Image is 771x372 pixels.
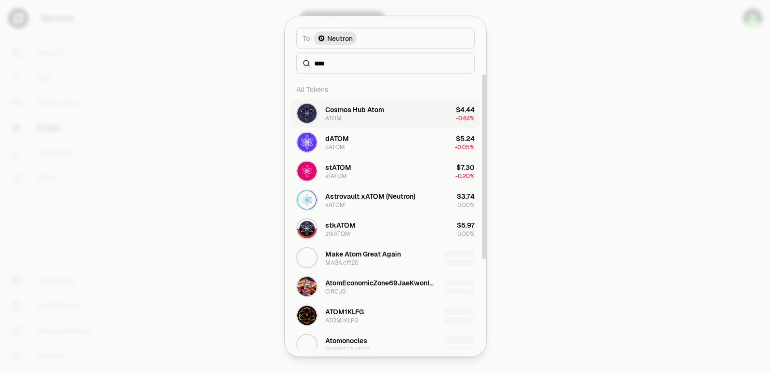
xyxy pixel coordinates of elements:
span: -0.64% [456,114,475,122]
span: -0.20% [455,172,475,180]
img: dATOM Logo [297,132,317,152]
span: 0.00% [457,201,475,208]
div: CIRCUS [325,287,346,295]
div: $7.30 [456,162,475,172]
img: ATOM1KLFG Logo [297,306,317,325]
div: ATOM [325,114,342,122]
div: ATOM1KLFG [325,307,364,316]
img: CIRCUS Logo [297,277,317,296]
div: MAGA.cft20 [325,258,359,266]
div: dATOM [325,133,349,143]
div: AtomEconomicZone69JaeKwonInu [325,278,436,287]
button: ATOM LogoCosmos Hub AtomATOM$4.44-0.64% [291,99,480,128]
div: xATOM [325,201,345,208]
img: ATOM Logo [297,103,317,123]
button: ATOM1KLFG LogoATOM1KLFGATOM1KLFG [291,301,480,330]
div: $3.74 [457,191,475,201]
div: stkATOM [325,220,356,230]
span: To [303,33,310,43]
button: ToNeutron LogoNeutron [296,27,475,49]
div: ATOM1KLFG [325,316,358,324]
button: MONOCLE.cft20 LogoAtomonoclesMONOCLE.cft20 [291,330,480,359]
div: Astrovault xATOM (Neutron) [325,191,415,201]
div: MONOCLE.cft20 [325,345,370,353]
div: $5.97 [457,220,475,230]
div: Atomonocles [325,335,367,345]
div: Make Atom Great Again [325,249,401,258]
button: stATOM LogostATOMstATOM$7.30-0.20% [291,156,480,185]
div: dATOM [325,143,345,151]
button: stkATOM LogostkATOMstkATOM$5.970.00% [291,214,480,243]
button: CIRCUS LogoAtomEconomicZone69JaeKwonInuCIRCUS [291,272,480,301]
div: All Tokens [291,79,480,99]
button: dATOM LogodATOMdATOM$5.24-0.05% [291,128,480,156]
span: -0.05% [455,143,475,151]
div: Cosmos Hub Atom [325,104,384,114]
img: Neutron Logo [318,34,325,42]
div: stATOM [325,172,347,180]
div: stATOM [325,162,351,172]
span: Neutron [327,33,353,43]
img: xATOM Logo [297,190,317,209]
div: $4.44 [456,104,475,114]
img: stATOM Logo [297,161,317,180]
div: $5.24 [456,133,475,143]
div: stkATOM [325,230,350,237]
button: xATOM LogoAstrovault xATOM (Neutron)xATOM$3.740.00% [291,185,480,214]
button: MAGA.cft20 LogoMake Atom Great AgainMAGA.cft20 [291,243,480,272]
img: stkATOM Logo [297,219,317,238]
span: 0.00% [457,230,475,237]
